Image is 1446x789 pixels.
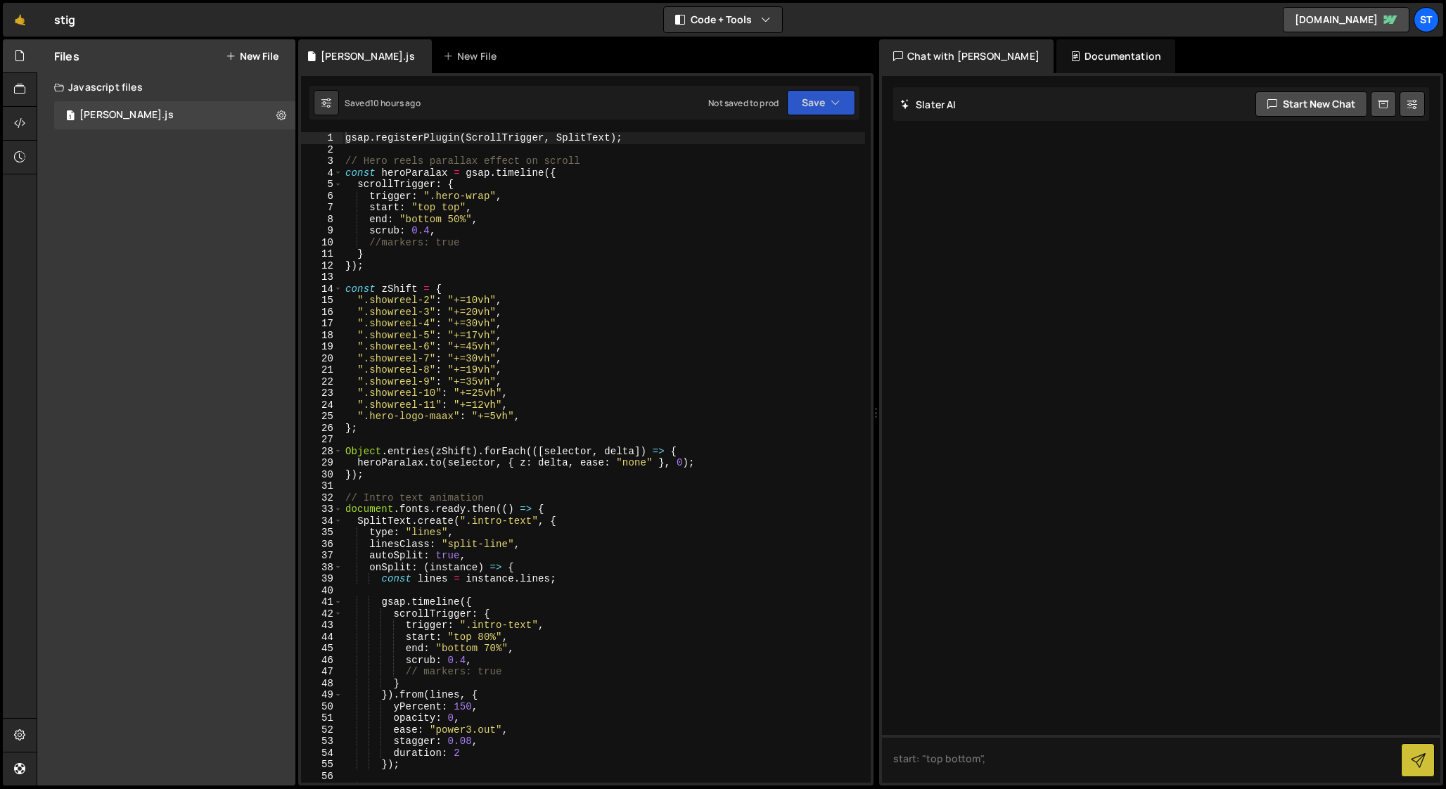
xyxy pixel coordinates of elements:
[226,51,279,62] button: New File
[301,655,343,667] div: 46
[301,631,343,643] div: 44
[708,97,779,109] div: Not saved to prod
[301,318,343,330] div: 17
[301,620,343,631] div: 43
[301,736,343,748] div: 53
[301,260,343,272] div: 12
[787,90,855,115] button: Save
[879,39,1054,73] div: Chat with [PERSON_NAME]
[301,608,343,620] div: 42
[301,330,343,342] div: 18
[1056,39,1175,73] div: Documentation
[301,643,343,655] div: 45
[301,434,343,446] div: 27
[66,111,75,122] span: 1
[301,307,343,319] div: 16
[301,341,343,353] div: 19
[37,73,295,101] div: Javascript files
[301,225,343,237] div: 9
[301,712,343,724] div: 51
[79,109,174,122] div: [PERSON_NAME].js
[301,387,343,399] div: 23
[54,11,76,28] div: stig
[301,748,343,759] div: 54
[301,353,343,365] div: 20
[301,666,343,678] div: 47
[301,202,343,214] div: 7
[301,237,343,249] div: 10
[1255,91,1367,117] button: Start new chat
[54,101,295,129] div: 16026/42920.js
[301,457,343,469] div: 29
[301,503,343,515] div: 33
[301,283,343,295] div: 14
[301,771,343,783] div: 56
[443,49,502,63] div: New File
[301,539,343,551] div: 36
[54,49,79,64] h2: Files
[301,550,343,562] div: 37
[301,515,343,527] div: 34
[301,469,343,481] div: 30
[301,596,343,608] div: 41
[301,492,343,504] div: 32
[301,411,343,423] div: 25
[301,701,343,713] div: 50
[1414,7,1439,32] a: St
[301,573,343,585] div: 39
[3,3,37,37] a: 🤙
[301,132,343,144] div: 1
[301,179,343,191] div: 5
[301,446,343,458] div: 28
[301,527,343,539] div: 35
[301,376,343,388] div: 22
[301,248,343,260] div: 11
[301,167,343,179] div: 4
[301,214,343,226] div: 8
[301,399,343,411] div: 24
[301,155,343,167] div: 3
[301,678,343,690] div: 48
[321,49,415,63] div: [PERSON_NAME].js
[1283,7,1409,32] a: [DOMAIN_NAME]
[301,271,343,283] div: 13
[301,191,343,203] div: 6
[301,480,343,492] div: 31
[301,562,343,574] div: 38
[664,7,782,32] button: Code + Tools
[301,689,343,701] div: 49
[345,97,421,109] div: Saved
[301,759,343,771] div: 55
[301,724,343,736] div: 52
[301,144,343,156] div: 2
[900,98,956,111] h2: Slater AI
[370,97,421,109] div: 10 hours ago
[301,295,343,307] div: 15
[301,364,343,376] div: 21
[301,423,343,435] div: 26
[301,585,343,597] div: 40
